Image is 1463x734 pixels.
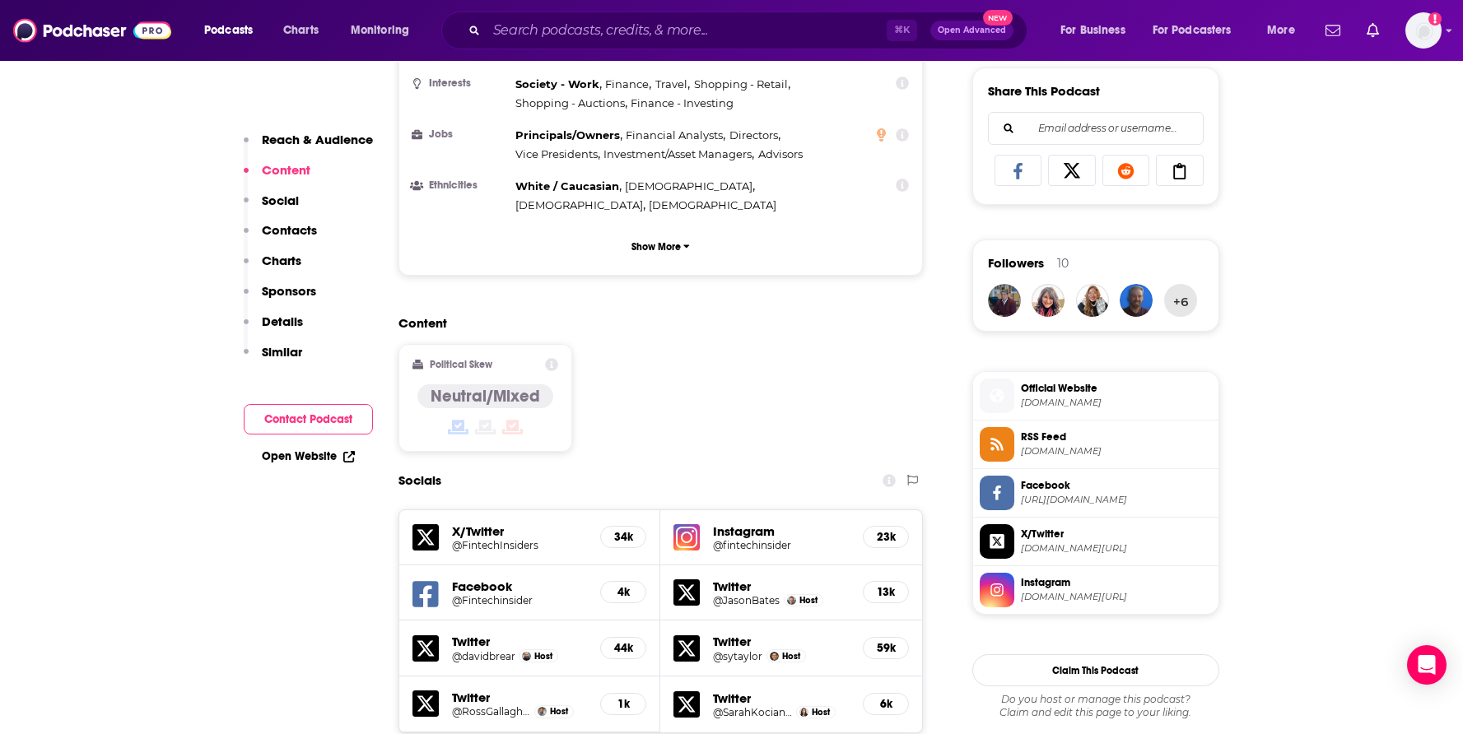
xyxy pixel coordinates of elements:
[1021,381,1212,396] span: Official Website
[457,12,1043,49] div: Search podcasts, credits, & more...
[972,693,1219,719] div: Claim and edit this page to your liking.
[631,241,681,253] p: Show More
[713,690,850,706] h5: Twitter
[452,650,515,662] a: @davidbrear
[1156,155,1204,186] a: Copy Link
[452,523,588,539] h5: X/Twitter
[614,641,632,655] h5: 44k
[262,132,373,147] p: Reach & Audience
[204,19,253,42] span: Podcasts
[262,222,317,238] p: Contacts
[626,126,725,145] span: ,
[787,596,796,605] img: Jason Bates
[262,253,301,268] p: Charts
[244,162,310,193] button: Content
[995,155,1042,186] a: Share on Facebook
[694,75,790,94] span: ,
[614,530,632,544] h5: 34k
[1021,575,1212,590] span: Instagram
[1021,478,1212,493] span: Facebook
[1405,12,1442,49] img: User Profile
[262,193,299,208] p: Social
[452,705,531,718] a: @RossGallagher07
[983,10,1013,26] span: New
[244,193,299,223] button: Social
[13,15,171,46] a: Podchaser - Follow, Share and Rate Podcasts
[713,634,850,649] h5: Twitter
[603,147,752,160] span: Investment/Asset Managers
[930,21,1013,40] button: Open AdvancedNew
[980,573,1212,607] a: Instagram[DOMAIN_NAME][URL]
[1021,397,1212,409] span: fi.11fs.com
[938,26,1006,35] span: Open Advanced
[1407,645,1447,685] div: Open Intercom Messenger
[515,196,645,215] span: ,
[244,344,302,374] button: Similar
[694,77,788,91] span: Shopping - Retail
[515,77,599,91] span: Society - Work
[799,708,808,717] a: Sarah Kocianski
[452,539,588,551] a: @FintechInsiders
[412,180,509,191] h3: Ethnicities
[713,523,850,539] h5: Instagram
[1060,19,1125,42] span: For Business
[605,75,651,94] span: ,
[713,578,850,594] h5: Twitter
[972,654,1219,686] button: Claim This Podcast
[799,595,818,606] span: Host
[244,222,317,253] button: Contacts
[877,585,895,599] h5: 13k
[412,231,910,262] button: Show More
[515,75,602,94] span: ,
[877,697,895,711] h5: 6k
[538,707,547,716] img: Ross Gallagher
[1021,494,1212,506] span: https://www.facebook.com/Fintechinsider
[988,255,1044,271] span: Followers
[1021,527,1212,541] span: X/Twitter
[522,652,531,661] a: David Brear
[713,539,850,551] h5: @fintechinsider
[713,650,762,662] h5: @sytaylor
[713,594,780,606] a: @JasonBates
[605,77,649,91] span: Finance
[515,179,619,193] span: White / Caucasian
[649,198,776,211] span: [DEMOGRAPHIC_DATA]
[1120,284,1153,317] img: FAFied32
[515,147,598,160] span: Vice Presidents
[972,693,1219,706] span: Do you host or manage this podcast?
[1142,17,1256,44] button: open menu
[244,404,373,434] button: Contact Podcast
[1002,113,1190,144] input: Email address or username...
[1256,17,1316,44] button: open menu
[655,75,690,94] span: ,
[877,641,895,655] h5: 59k
[1057,256,1069,271] div: 10
[412,129,509,140] h3: Jobs
[626,128,723,142] span: Financial Analysts
[988,83,1100,99] h3: Share This Podcast
[980,379,1212,413] a: Official Website[DOMAIN_NAME]
[244,253,301,283] button: Charts
[782,651,800,662] span: Host
[713,706,792,718] h5: @SarahKocianski
[515,126,622,145] span: ,
[452,594,588,606] a: @Fintechinsider
[398,465,441,496] h2: Socials
[398,315,911,331] h2: Content
[1164,284,1197,317] button: +6
[515,177,622,196] span: ,
[1153,19,1232,42] span: For Podcasters
[534,651,552,662] span: Host
[351,19,409,42] span: Monitoring
[1021,430,1212,444] span: RSS Feed
[1428,12,1442,26] svg: Add a profile image
[980,476,1212,510] a: Facebook[URL][DOMAIN_NAME]
[1319,16,1347,44] a: Show notifications dropdown
[431,386,540,406] h4: Neutral/Mixed
[980,524,1212,559] a: X/Twitter[DOMAIN_NAME][URL]
[515,198,643,211] span: [DEMOGRAPHIC_DATA]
